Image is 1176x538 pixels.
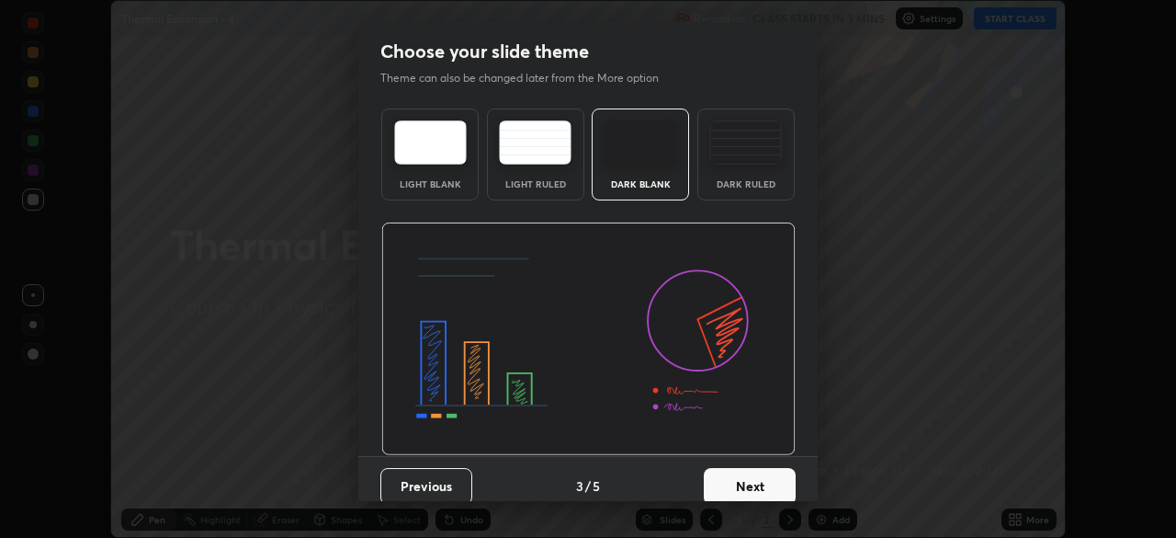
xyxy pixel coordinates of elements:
p: Theme can also be changed later from the More option [380,70,678,86]
div: Dark Ruled [709,179,783,189]
img: darkRuledTheme.de295e13.svg [709,120,782,165]
button: Previous [380,468,472,505]
img: lightTheme.e5ed3b09.svg [394,120,467,165]
h4: / [585,476,591,496]
img: darkThemeBanner.d06ce4a2.svg [381,223,796,456]
h4: 3 [576,476,583,496]
div: Light Ruled [499,179,572,189]
h4: 5 [593,476,600,496]
h2: Choose your slide theme [380,40,589,63]
div: Dark Blank [604,179,677,189]
img: lightRuledTheme.5fabf969.svg [499,120,571,165]
div: Light Blank [393,179,467,189]
button: Next [704,468,796,505]
img: darkTheme.f0cc69e5.svg [605,120,677,165]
